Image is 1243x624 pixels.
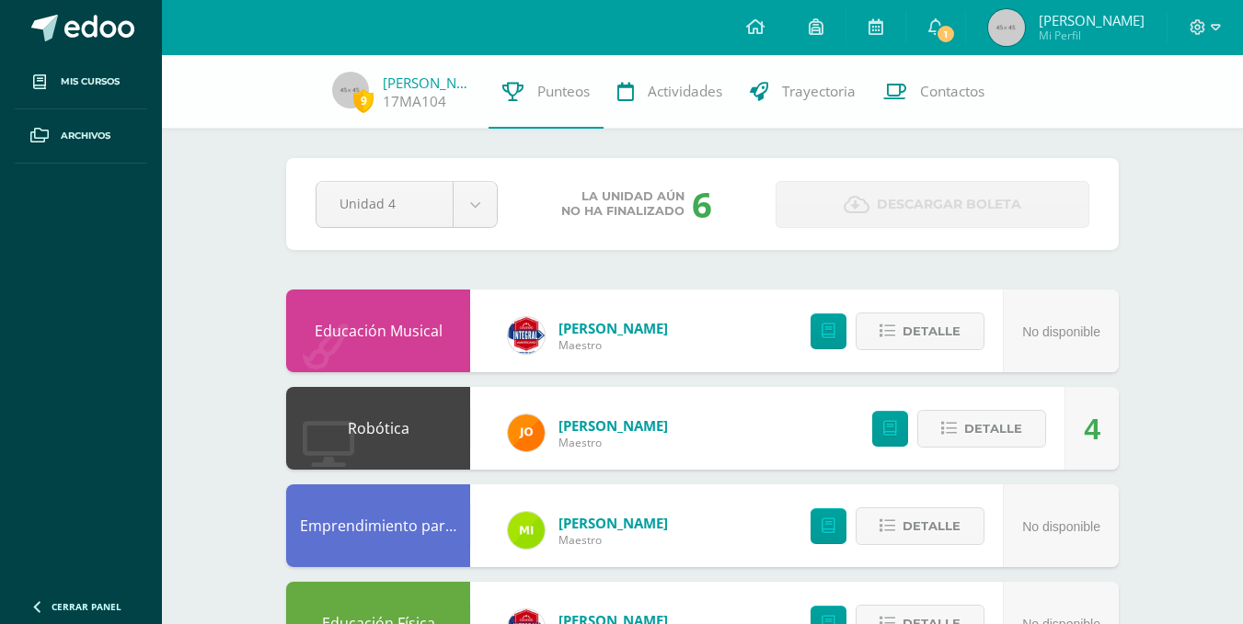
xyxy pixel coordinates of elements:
[869,55,998,129] a: Contactos
[489,55,604,129] a: Punteos
[61,129,110,143] span: Archivos
[508,512,545,549] img: 8f4af3fe6ec010f2c87a2f17fab5bf8c.png
[508,317,545,354] img: dac26b60a093e0c11462deafd29d7a2b.png
[353,89,374,112] span: 9
[558,319,668,337] span: [PERSON_NAME]
[558,514,668,532] span: [PERSON_NAME]
[692,180,712,228] div: 6
[917,410,1046,448] button: Detalle
[383,74,475,92] a: [PERSON_NAME]
[15,55,147,109] a: Mis cursos
[286,387,470,470] div: Robótica
[782,82,856,101] span: Trayectoria
[648,82,722,101] span: Actividades
[508,414,545,451] img: 30108eeae6c649a9a82bfbaad6c0d1cb.png
[736,55,869,129] a: Trayectoria
[558,416,668,435] span: [PERSON_NAME]
[15,109,147,164] a: Archivos
[558,532,668,548] span: Maestro
[856,312,984,350] button: Detalle
[1022,324,1100,339] span: No disponible
[856,507,984,545] button: Detalle
[1084,388,1100,471] div: 4
[604,55,736,129] a: Actividades
[964,412,1022,446] span: Detalle
[988,9,1025,46] img: 45x45
[52,600,121,613] span: Cerrar panel
[558,337,668,353] span: Maestro
[537,82,590,101] span: Punteos
[558,435,668,450] span: Maestro
[1039,28,1145,43] span: Mi Perfil
[332,72,369,108] img: 45x45
[1022,519,1100,534] span: No disponible
[317,182,497,227] a: Unidad 4
[383,92,446,111] a: 17MA104
[936,24,956,44] span: 1
[340,182,430,225] span: Unidad 4
[903,509,961,543] span: Detalle
[61,74,120,89] span: Mis cursos
[877,182,1021,227] span: Descargar boleta
[286,484,470,567] div: Emprendimiento para la Productividad
[903,314,961,348] span: Detalle
[1039,11,1145,29] span: [PERSON_NAME]
[920,82,984,101] span: Contactos
[561,189,685,219] span: La unidad aún no ha finalizado
[286,289,470,372] div: Educación Musical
